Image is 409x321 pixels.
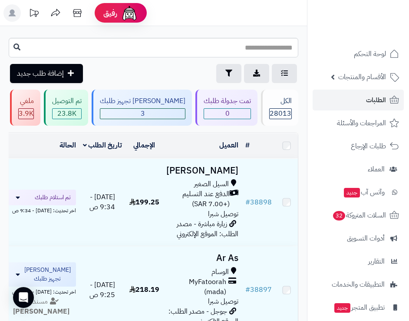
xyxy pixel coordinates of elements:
[166,166,238,176] h3: [PERSON_NAME]
[332,209,386,221] span: السلات المتروكة
[259,90,300,126] a: الكل28013
[204,109,251,119] span: 0
[53,109,81,119] span: 23.8K
[166,253,238,263] h3: Ar As
[368,163,385,175] span: العملاء
[219,140,238,150] a: العميل
[13,306,69,317] strong: [PERSON_NAME]
[368,255,385,267] span: التقارير
[313,159,404,180] a: العملاء
[42,90,90,126] a: تم التوصيل 23.8K
[208,209,238,219] span: توصيل شبرا
[366,94,386,106] span: الطلبات
[245,140,250,150] a: #
[100,109,185,119] span: 3
[10,64,83,83] a: إضافة طلب جديد
[245,197,250,207] span: #
[313,113,404,134] a: المراجعات والأسئلة
[337,117,386,129] span: المراجعات والأسئلة
[23,4,45,24] a: تحديثات المنصة
[194,90,259,126] a: تمت جدولة طلبك 0
[13,287,34,308] div: Open Intercom Messenger
[133,140,155,150] a: الإجمالي
[270,109,291,119] span: 28013
[89,280,115,300] span: [DATE] - 9:25 ص
[313,274,404,295] a: التطبيقات والخدمات
[19,109,33,119] span: 3.9K
[313,43,404,64] a: لوحة التحكم
[166,189,230,209] span: الدفع عند التسليم (+7.00 SAR)
[194,179,229,189] span: السيل الصغير
[24,266,71,283] span: [PERSON_NAME] تجهيز طلبك
[35,193,71,202] span: تم استلام طلبك
[177,219,238,239] span: زيارة مباشرة - مصدر الطلب: الموقع الإلكتروني
[347,232,385,244] span: أدوات التسويق
[121,4,138,22] img: ai-face.png
[313,228,404,249] a: أدوات التسويق
[129,284,159,295] span: 218.19
[89,192,115,212] span: [DATE] - 9:34 ص
[166,277,226,297] span: MyFatoorah (mada)
[100,96,185,106] div: [PERSON_NAME] تجهيز طلبك
[208,296,238,307] span: توصيل شبرا
[103,8,117,18] span: رفيق
[350,7,401,25] img: logo-2.png
[204,96,251,106] div: تمت جدولة طلبك
[313,90,404,110] a: الطلبات
[313,251,404,272] a: التقارير
[245,197,272,207] a: #38898
[351,140,386,152] span: طلبات الإرجاع
[53,109,81,119] div: 23778
[313,205,404,226] a: السلات المتروكة32
[269,96,292,106] div: الكل
[7,287,76,296] div: اخر تحديث: [DATE] - 9:31 ص
[334,303,350,313] span: جديد
[211,267,229,277] span: الوسام
[313,136,404,157] a: طلبات الإرجاع
[18,96,34,106] div: ملغي
[59,140,76,150] a: الحالة
[245,284,250,295] span: #
[17,68,64,79] span: إضافة طلب جديد
[333,211,345,221] span: 32
[333,301,385,314] span: تطبيق المتجر
[332,278,385,291] span: التطبيقات والخدمات
[343,186,385,198] span: وآتس آب
[129,197,159,207] span: 199.25
[354,48,386,60] span: لوحة التحكم
[19,109,33,119] div: 3856
[90,90,194,126] a: [PERSON_NAME] تجهيز طلبك 3
[313,297,404,318] a: تطبيق المتجرجديد
[7,205,76,214] div: اخر تحديث: [DATE] - 9:34 ص
[83,140,122,150] a: تاريخ الطلب
[344,188,360,197] span: جديد
[52,96,82,106] div: تم التوصيل
[338,71,386,83] span: الأقسام والمنتجات
[245,284,272,295] a: #38897
[8,90,42,126] a: ملغي 3.9K
[313,182,404,203] a: وآتس آبجديد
